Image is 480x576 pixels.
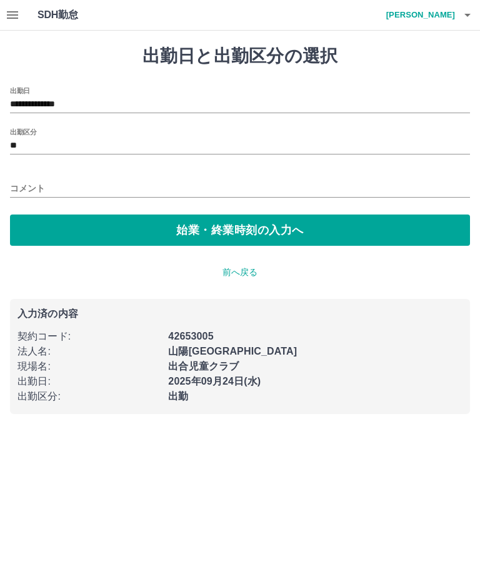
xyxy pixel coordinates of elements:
[168,391,188,402] b: 出勤
[17,329,161,344] p: 契約コード :
[10,86,30,95] label: 出勤日
[168,361,239,371] b: 出合児童クラブ
[10,46,470,67] h1: 出勤日と出勤区分の選択
[17,374,161,389] p: 出勤日 :
[17,309,462,319] p: 入力済の内容
[10,215,470,246] button: 始業・終業時刻の入力へ
[17,359,161,374] p: 現場名 :
[10,127,36,136] label: 出勤区分
[168,376,261,387] b: 2025年09月24日(水)
[17,389,161,404] p: 出勤区分 :
[17,344,161,359] p: 法人名 :
[168,331,213,341] b: 42653005
[10,266,470,279] p: 前へ戻る
[168,346,297,356] b: 山陽[GEOGRAPHIC_DATA]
